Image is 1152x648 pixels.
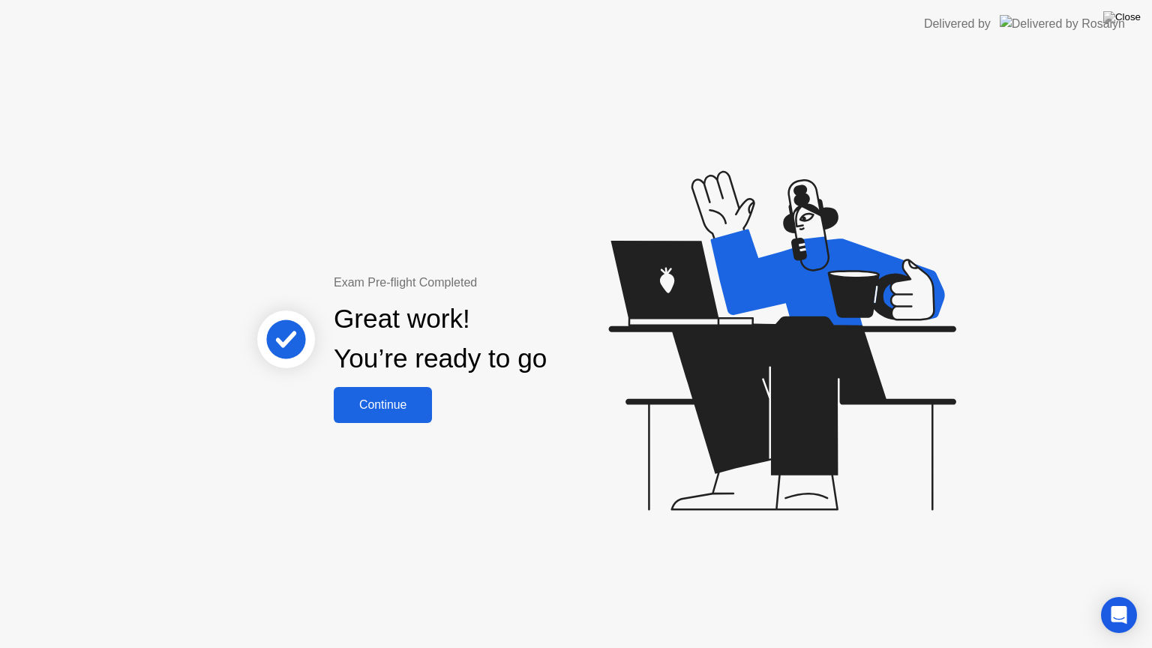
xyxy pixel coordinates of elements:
[338,398,427,412] div: Continue
[1000,15,1125,32] img: Delivered by Rosalyn
[334,274,643,292] div: Exam Pre-flight Completed
[1101,597,1137,633] div: Open Intercom Messenger
[1103,11,1141,23] img: Close
[334,299,547,379] div: Great work! You’re ready to go
[334,387,432,423] button: Continue
[924,15,991,33] div: Delivered by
